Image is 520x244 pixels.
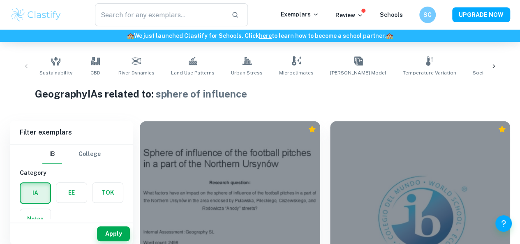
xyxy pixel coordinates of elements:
button: TOK [92,183,123,202]
h6: We just launched Clastify for Schools. Click to learn how to become a school partner. [2,31,518,40]
span: 🏫 [127,33,134,39]
img: Clastify logo [10,7,62,23]
span: 🏫 [386,33,393,39]
button: Apply [97,226,130,241]
span: River Dynamics [118,69,155,77]
div: Premium [308,125,316,133]
span: Land Use Patterns [171,69,215,77]
h6: Category [20,168,123,177]
span: Microclimates [279,69,314,77]
button: UPGRADE NOW [452,7,510,22]
span: Sustainability [39,69,72,77]
button: Help and Feedback [495,215,512,232]
h6: SC [423,10,432,19]
span: Urban Stress [231,69,263,77]
h1: Geography IAs related to: [35,86,485,101]
span: Temperature Variation [403,69,456,77]
button: IA [21,183,50,203]
button: EE [56,183,87,202]
button: IB [42,144,62,164]
p: Review [335,11,363,20]
span: sphere of influence [156,88,247,100]
a: Schools [380,12,403,18]
button: Notes [20,209,51,229]
div: Premium [498,125,506,133]
input: Search for any exemplars... [95,3,225,26]
a: here [259,33,272,39]
button: College [79,144,101,164]
span: CBD [90,69,100,77]
span: [PERSON_NAME] Model [330,69,386,77]
div: Filter type choice [42,144,101,164]
h6: Filter exemplars [10,121,133,144]
p: Exemplars [281,10,319,19]
button: SC [419,7,436,23]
